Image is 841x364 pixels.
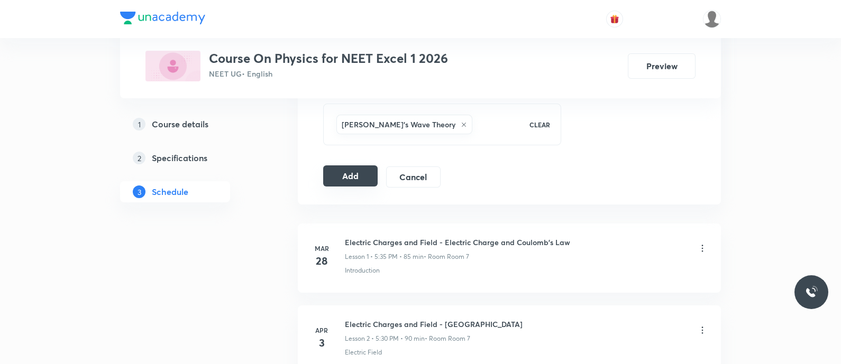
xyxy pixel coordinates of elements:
[323,165,378,186] button: Add
[120,12,205,24] img: Company Logo
[120,12,205,27] a: Company Logo
[529,120,550,129] p: CLEAR
[311,335,332,351] h4: 3
[209,51,448,66] h3: Course On Physics for NEET Excel 1 2026
[209,68,448,79] p: NEET UG • English
[311,244,332,253] h6: Mar
[133,152,145,164] p: 2
[133,185,145,198] p: 3
[152,152,207,164] h5: Specifications
[345,319,523,330] h6: Electric Charges and Field - [GEOGRAPHIC_DATA]
[610,14,619,24] img: avatar
[342,119,455,130] h6: [PERSON_NAME]'s Wave Theory
[145,51,200,81] img: B4E10A95-5C07-42EF-AEA8-2CE10538ED82_plus.png
[152,185,188,198] h5: Schedule
[345,252,424,262] p: Lesson 1 • 5:35 PM • 85 min
[628,53,696,79] button: Preview
[703,10,721,28] img: P Antony
[120,147,264,169] a: 2Specifications
[311,253,332,269] h4: 28
[345,348,382,357] p: Electric Field
[424,252,469,262] p: • Room Room 7
[386,166,441,188] button: Cancel
[345,266,380,275] p: Introduction
[805,286,818,298] img: ttu
[345,237,570,248] h6: Electric Charges and Field - Electric Charge and Coulomb's Law
[606,11,623,27] button: avatar
[133,118,145,130] p: 1
[120,114,264,135] a: 1Course details
[311,325,332,335] h6: Apr
[152,118,208,130] h5: Course details
[425,334,470,343] p: • Room Room 7
[345,334,425,343] p: Lesson 2 • 5:30 PM • 90 min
